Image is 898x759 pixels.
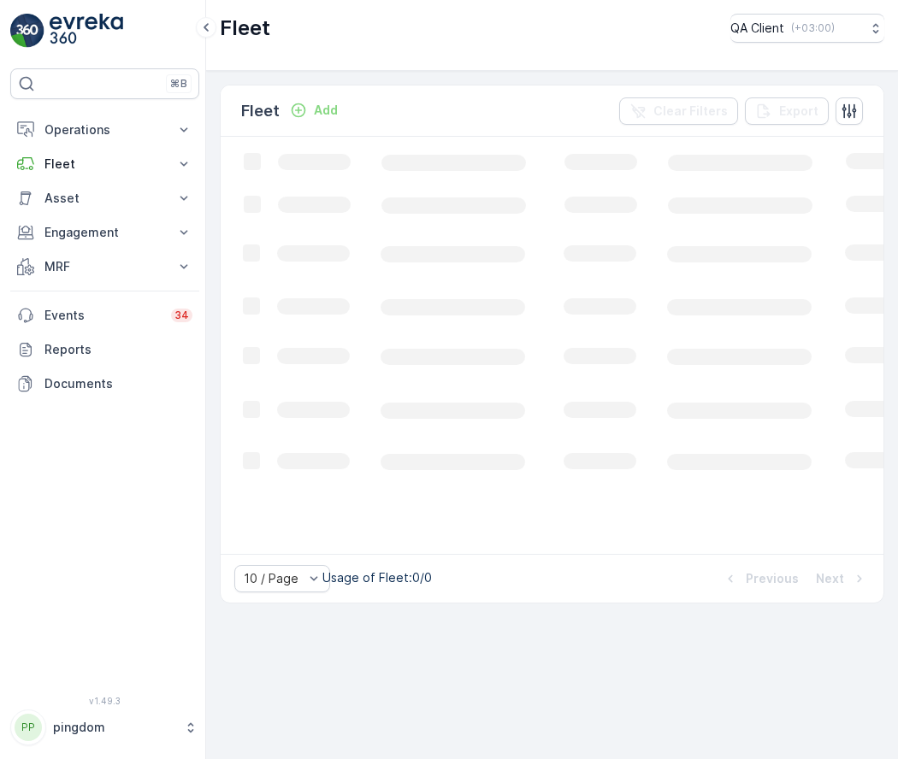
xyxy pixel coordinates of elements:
[53,719,175,736] p: pingdom
[44,375,192,392] p: Documents
[44,190,165,207] p: Asset
[170,77,187,91] p: ⌘B
[730,20,784,37] p: QA Client
[10,147,199,181] button: Fleet
[283,100,345,121] button: Add
[10,113,199,147] button: Operations
[746,570,799,587] p: Previous
[44,258,165,275] p: MRF
[10,250,199,284] button: MRF
[653,103,728,120] p: Clear Filters
[619,97,738,125] button: Clear Filters
[44,307,161,324] p: Events
[10,14,44,48] img: logo
[10,367,199,401] a: Documents
[730,14,884,43] button: QA Client(+03:00)
[44,224,165,241] p: Engagement
[10,181,199,215] button: Asset
[745,97,829,125] button: Export
[10,298,199,332] a: Events34
[241,99,280,123] p: Fleet
[10,709,199,745] button: PPpingdom
[44,156,165,173] p: Fleet
[50,14,123,48] img: logo_light-DOdMpM7g.png
[314,102,338,119] p: Add
[720,568,801,589] button: Previous
[10,696,199,706] span: v 1.49.3
[791,21,835,35] p: ( +03:00 )
[44,121,165,138] p: Operations
[15,714,42,741] div: PP
[322,569,432,586] p: Usage of Fleet : 0/0
[174,309,189,322] p: 34
[220,15,270,42] p: Fleet
[44,341,192,358] p: Reports
[816,570,844,587] p: Next
[10,332,199,367] a: Reports
[10,215,199,250] button: Engagement
[779,103,818,120] p: Export
[814,568,870,589] button: Next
